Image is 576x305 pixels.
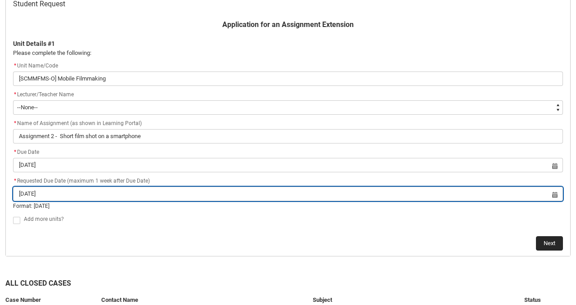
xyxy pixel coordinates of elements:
[13,202,563,210] div: Format: [DATE]
[14,63,16,69] abbr: required
[536,236,563,251] button: Next
[13,63,58,69] span: Unit Name/Code
[13,120,142,126] span: Name of Assignment (as shown in Learning Portal)
[14,91,16,98] abbr: required
[13,149,39,155] span: Due Date
[14,178,16,184] abbr: required
[17,91,74,98] span: Lecturer/Teacher Name
[14,149,16,155] abbr: required
[14,120,16,126] abbr: required
[222,20,354,29] b: Application for an Assignment Extension
[13,178,150,184] span: Requested Due Date (maximum 1 week after Due Date)
[5,278,571,292] h2: All Closed Cases
[13,40,55,47] b: Unit Details #1
[13,49,563,58] p: Please complete the following:
[24,216,64,222] span: Add more units?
